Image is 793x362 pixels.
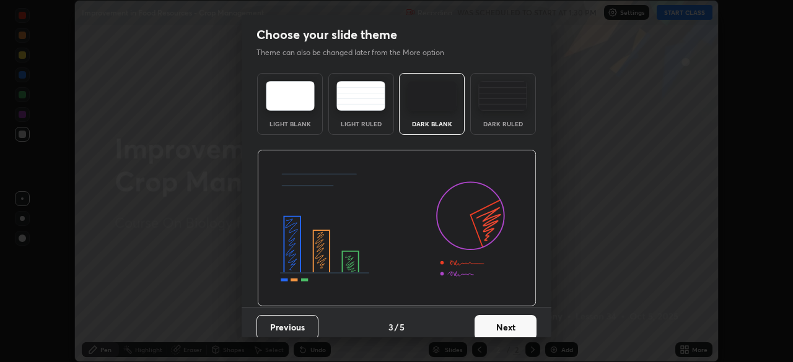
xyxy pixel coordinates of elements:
h4: 5 [400,321,405,334]
button: Previous [256,315,318,340]
h4: / [395,321,398,334]
h2: Choose your slide theme [256,27,397,43]
div: Light Ruled [336,121,386,127]
div: Dark Blank [407,121,457,127]
p: Theme can also be changed later from the More option [256,47,457,58]
h4: 3 [388,321,393,334]
button: Next [475,315,537,340]
img: lightTheme.e5ed3b09.svg [266,81,315,111]
img: darkThemeBanner.d06ce4a2.svg [257,150,537,307]
img: lightRuledTheme.5fabf969.svg [336,81,385,111]
img: darkTheme.f0cc69e5.svg [408,81,457,111]
div: Dark Ruled [478,121,528,127]
div: Light Blank [265,121,315,127]
img: darkRuledTheme.de295e13.svg [478,81,527,111]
